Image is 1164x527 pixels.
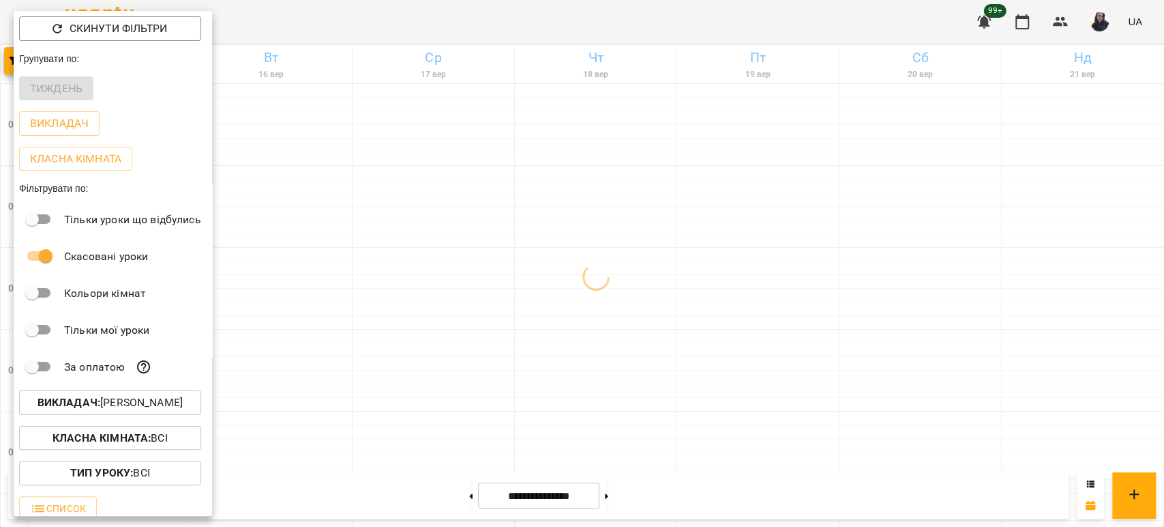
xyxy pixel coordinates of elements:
[70,465,150,481] p: Всі
[14,176,212,201] div: Фільтрувати по:
[19,426,201,451] button: Класна кімната:Всі
[19,390,201,415] button: Викладач:[PERSON_NAME]
[19,461,201,485] button: Тип Уроку:Всі
[64,322,149,339] p: Тільки мої уроки
[19,111,100,136] button: Викладач
[70,466,133,479] b: Тип Уроку :
[70,20,167,37] p: Скинути фільтри
[64,359,125,375] p: За оплатою
[19,16,201,41] button: Скинути фільтри
[14,46,212,71] div: Групувати по:
[38,396,100,409] b: Викладач :
[53,431,151,444] b: Класна кімната :
[53,430,168,446] p: Всі
[30,151,121,167] p: Класна кімната
[19,496,97,521] button: Список
[38,395,183,411] p: [PERSON_NAME]
[64,212,201,228] p: Тільки уроки що відбулись
[30,500,86,517] span: Список
[64,285,146,302] p: Кольори кімнат
[19,147,132,171] button: Класна кімната
[64,248,148,265] p: Скасовані уроки
[30,115,89,132] p: Викладач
